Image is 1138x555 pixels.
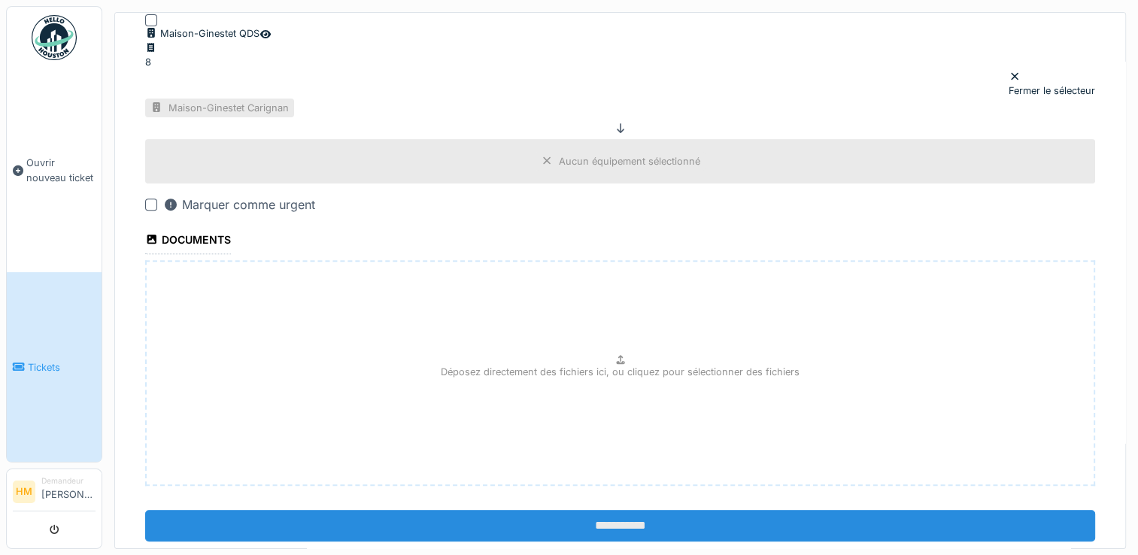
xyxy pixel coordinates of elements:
[145,55,163,69] div: 8
[145,229,231,254] div: Documents
[168,101,289,115] div: Maison-Ginestet Carignan
[1009,69,1095,98] div: Fermer le sélecteur
[28,360,96,375] span: Tickets
[13,475,96,511] a: HM Demandeur[PERSON_NAME]
[145,26,259,41] div: Maison-Ginestet QDS
[7,68,102,272] a: Ouvrir nouveau ticket
[26,156,96,184] span: Ouvrir nouveau ticket
[13,481,35,503] li: HM
[163,196,315,214] div: Marquer comme urgent
[32,15,77,60] img: Badge_color-CXgf-gQk.svg
[559,154,700,168] div: Aucun équipement sélectionné
[41,475,96,487] div: Demandeur
[7,272,102,462] a: Tickets
[41,475,96,508] li: [PERSON_NAME]
[441,365,800,379] p: Déposez directement des fichiers ici, ou cliquez pour sélectionner des fichiers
